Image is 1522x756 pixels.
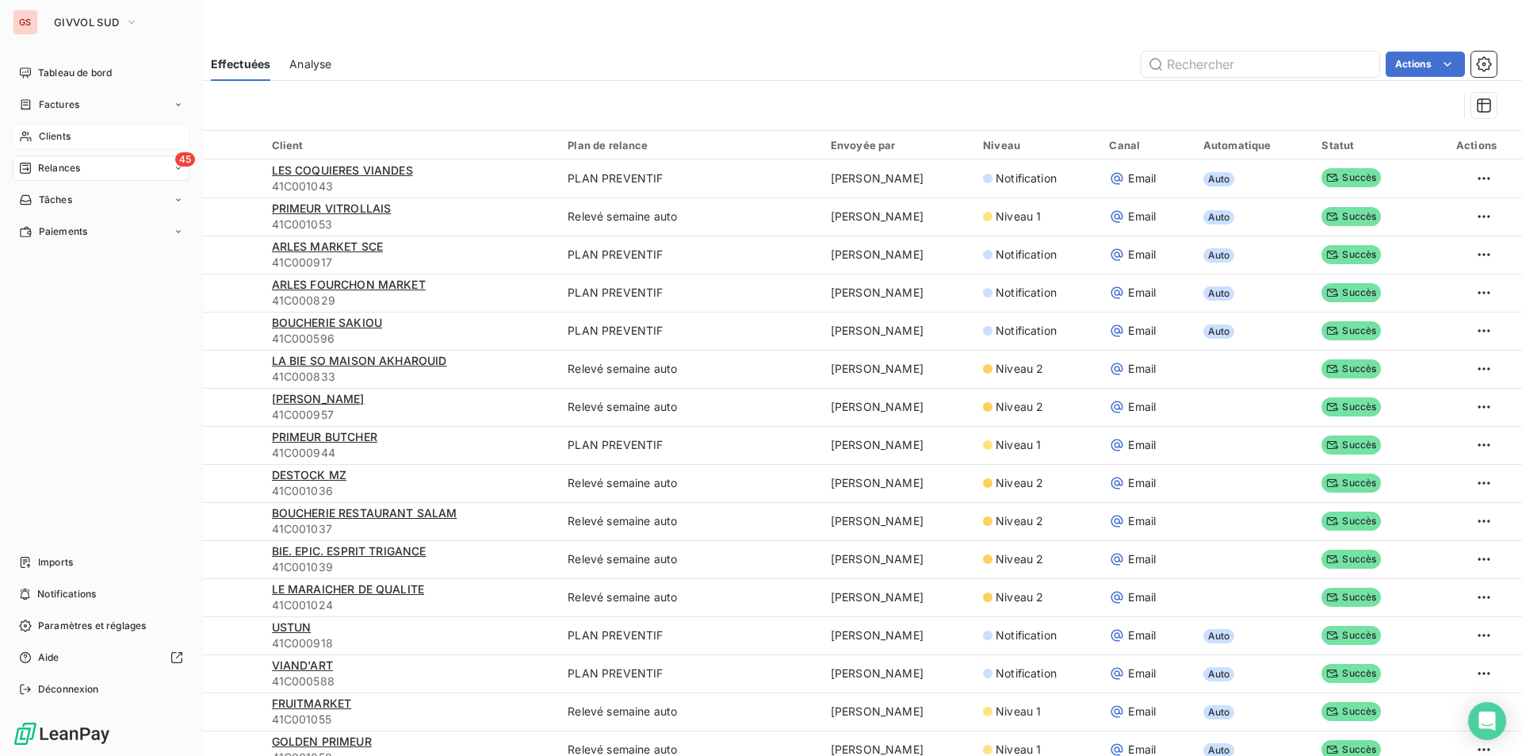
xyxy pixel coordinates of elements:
span: ARLES MARKET SCE [272,240,383,253]
span: Succès [1321,550,1381,569]
span: Email [1128,247,1156,263]
td: [PERSON_NAME] [821,350,973,388]
span: Succès [1321,702,1381,721]
span: GOLDEN PRIMEUR [272,735,372,748]
td: PLAN PREVENTIF [558,654,821,693]
button: Actions [1386,52,1465,77]
span: 41C000588 [272,673,549,689]
span: Niveau 2 [996,475,1043,491]
span: Niveau 2 [996,513,1043,529]
span: Email [1128,209,1156,224]
span: BIE. EPIC. ESPRIT TRIGANCE [272,544,426,558]
span: Email [1128,475,1156,491]
span: PRIMEUR VITROLLAIS [272,201,392,215]
span: Succès [1321,397,1381,416]
span: GIVVOL SUD [54,16,119,29]
span: Succès [1321,512,1381,531]
div: Automatique [1203,139,1303,152]
span: 41C001037 [272,521,549,537]
td: [PERSON_NAME] [821,426,973,464]
span: 41C001055 [272,712,549,727]
div: Open Intercom Messenger [1468,702,1506,740]
span: Niveau 2 [996,361,1043,377]
td: Relevé semaine auto [558,388,821,426]
span: Niveau 1 [996,209,1041,224]
span: Auto [1203,324,1235,339]
span: Notification [996,285,1057,301]
span: Imports [38,555,73,570]
span: 41C000957 [272,407,549,423]
a: Aide [13,645,189,670]
span: Succès [1321,436,1381,455]
span: Auto [1203,286,1235,301]
span: Niveau 1 [996,704,1041,720]
span: Email [1128,513,1156,529]
td: Relevé semaine auto [558,540,821,578]
img: Logo LeanPay [13,721,111,746]
div: GS [13,10,38,35]
span: 41C000944 [272,445,549,461]
span: ARLES FOURCHON MARKET [272,278,426,291]
span: USTUN [272,620,312,634]
div: Plan de relance [568,139,812,152]
span: 41C001043 [272,178,549,194]
span: Email [1128,399,1156,415]
span: Succès [1321,168,1381,187]
span: LES COQUIERES VIANDES [272,163,413,177]
span: Client [272,139,304,152]
span: Paiements [39,224,87,239]
span: Notification [996,171,1057,186]
div: Actions [1428,139,1497,152]
span: BOUCHERIE SAKIOU [272,316,382,329]
div: Statut [1321,139,1409,152]
span: Notification [996,323,1057,339]
td: PLAN PREVENTIF [558,616,821,654]
span: Aide [38,650,59,665]
span: Tâches [39,193,72,207]
span: Succès [1321,283,1381,302]
span: Email [1128,627,1156,643]
input: Rechercher [1141,52,1379,77]
td: PLAN PREVENTIF [558,159,821,198]
td: [PERSON_NAME] [821,198,973,236]
span: LA BIE SO MAISON AKHAROUID [272,354,447,367]
span: Email [1128,171,1156,186]
span: Succès [1321,359,1381,378]
div: Canal [1109,139,1184,152]
span: Email [1128,361,1156,377]
td: [PERSON_NAME] [821,540,973,578]
span: Niveau 2 [996,589,1043,605]
span: 41C001036 [272,483,549,499]
span: Succès [1321,321,1381,340]
span: Email [1128,285,1156,301]
span: Auto [1203,667,1235,681]
span: Analyse [289,56,331,72]
span: FRUITMARKET [272,697,352,710]
span: Succès [1321,626,1381,645]
span: LE MARAICHER DE QUALITE [272,582,424,596]
span: Succès [1321,474,1381,493]
span: Email [1128,551,1156,567]
span: VIAND'ART [272,658,333,672]
td: PLAN PREVENTIF [558,312,821,350]
td: PLAN PREVENTIF [558,236,821,274]
span: Email [1128,323,1156,339]
span: 41C001039 [272,559,549,575]
span: Clients [39,129,71,144]
div: Envoyée par [831,139,964,152]
div: Niveau [983,139,1090,152]
span: Auto [1203,210,1235,224]
span: Notification [996,247,1057,263]
span: Relances [38,161,80,175]
td: Relevé semaine auto [558,578,821,616]
span: Auto [1203,248,1235,263]
span: Notification [996,666,1057,681]
span: Email [1128,437,1156,453]
td: [PERSON_NAME] [821,502,973,540]
span: Paramètres et réglages [38,619,146,633]
td: [PERSON_NAME] [821,464,973,502]
span: Déconnexion [38,682,99,697]
span: Succès [1321,207,1381,226]
span: 41C001053 [272,217,549,232]
span: 41C000833 [272,369,549,385]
